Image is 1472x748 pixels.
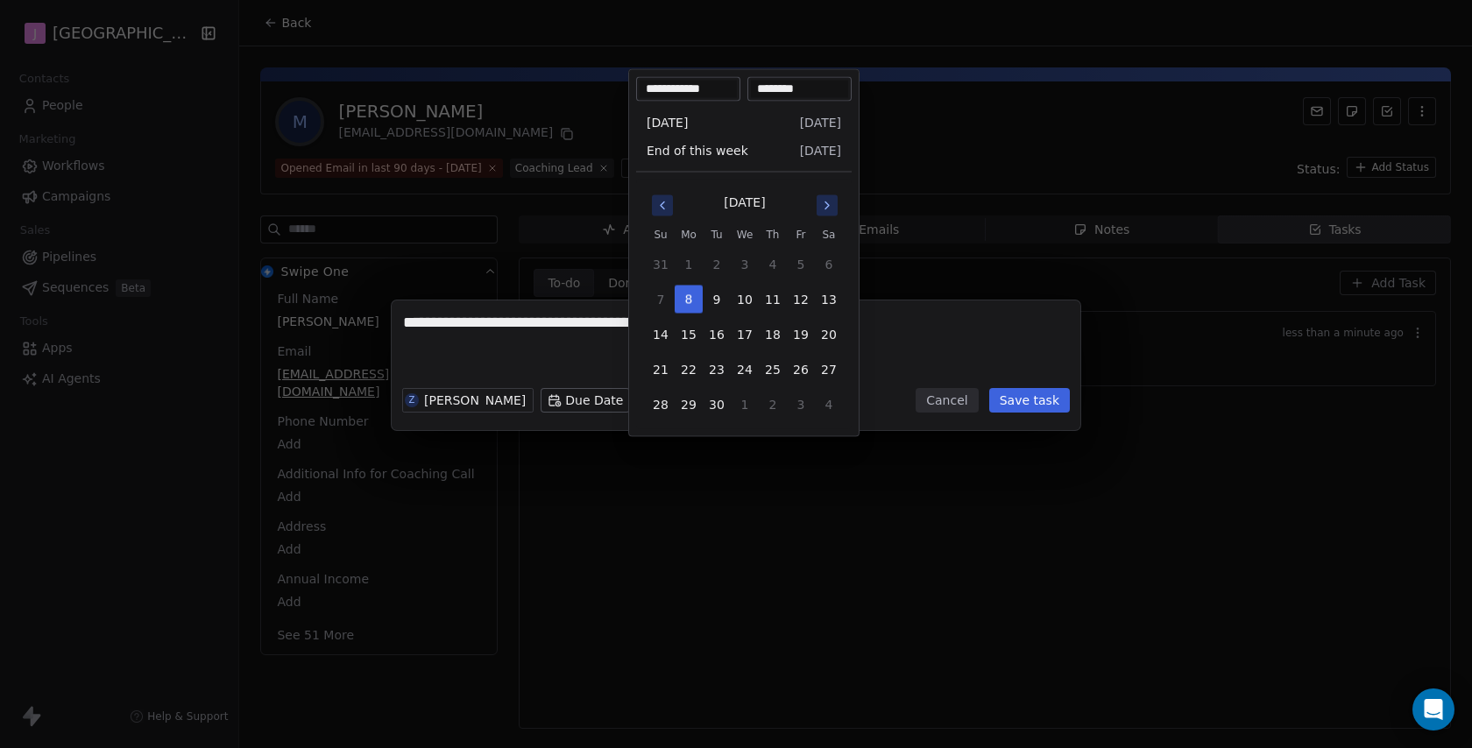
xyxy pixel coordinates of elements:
button: 26 [787,356,815,384]
button: 23 [703,356,731,384]
th: Thursday [759,226,787,243]
button: 3 [731,251,759,279]
button: 10 [731,286,759,314]
button: 7 [647,286,675,314]
th: Tuesday [703,226,731,243]
button: 15 [675,321,703,349]
button: 13 [815,286,843,314]
button: 31 [647,251,675,279]
button: Go to next month [815,194,839,218]
button: 1 [675,251,703,279]
button: 17 [731,321,759,349]
button: 4 [759,251,787,279]
button: 16 [703,321,731,349]
button: 28 [647,391,675,419]
button: 21 [647,356,675,384]
button: 2 [703,251,731,279]
button: 20 [815,321,843,349]
button: 14 [647,321,675,349]
span: [DATE] [800,142,841,159]
button: 29 [675,391,703,419]
button: 4 [815,391,843,419]
th: Sunday [647,226,675,243]
th: Monday [675,226,703,243]
button: 22 [675,356,703,384]
button: 11 [759,286,787,314]
div: [DATE] [724,194,765,212]
th: Friday [787,226,815,243]
th: Wednesday [731,226,759,243]
button: 19 [787,321,815,349]
button: 12 [787,286,815,314]
button: 24 [731,356,759,384]
span: [DATE] [647,114,688,131]
button: 2 [759,391,787,419]
button: 3 [787,391,815,419]
button: 27 [815,356,843,384]
button: 30 [703,391,731,419]
button: 6 [815,251,843,279]
button: Go to previous month [650,194,675,218]
button: 9 [703,286,731,314]
span: [DATE] [800,114,841,131]
button: 8 [675,286,703,314]
button: 1 [731,391,759,419]
button: 18 [759,321,787,349]
span: End of this week [647,142,748,159]
th: Saturday [815,226,843,243]
button: 25 [759,356,787,384]
button: 5 [787,251,815,279]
